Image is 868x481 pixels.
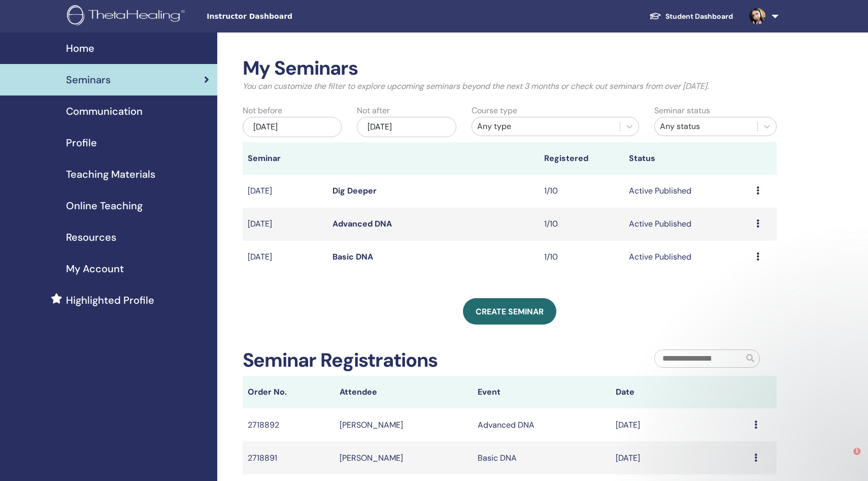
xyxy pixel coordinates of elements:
[66,293,154,308] span: Highlighted Profile
[463,298,556,325] a: Create seminar
[66,230,116,245] span: Resources
[66,72,111,87] span: Seminars
[243,105,282,117] label: Not before
[624,241,751,274] td: Active Published
[66,135,97,150] span: Profile
[611,441,749,474] td: [DATE]
[335,376,473,408] th: Attendee
[66,41,94,56] span: Home
[654,105,710,117] label: Seminar status
[243,80,777,92] p: You can customize the filter to explore upcoming seminars beyond the next 3 months or check out s...
[66,261,124,276] span: My Account
[243,117,342,137] div: [DATE]
[243,349,438,372] h2: Seminar Registrations
[357,105,390,117] label: Not after
[66,167,155,182] span: Teaching Materials
[357,117,456,137] div: [DATE]
[649,12,661,20] img: graduation-cap-white.svg
[332,185,377,196] a: Dig Deeper
[66,198,143,213] span: Online Teaching
[477,120,615,133] div: Any type
[624,175,751,208] td: Active Published
[473,441,611,474] td: Basic DNA
[472,105,517,117] label: Course type
[243,175,327,208] td: [DATE]
[243,376,335,408] th: Order No.
[473,376,611,408] th: Event
[243,57,777,80] h2: My Seminars
[665,243,868,454] iframe: Intercom notifications message
[539,142,624,175] th: Registered
[243,142,327,175] th: Seminar
[641,7,741,26] a: Student Dashboard
[854,446,862,455] span: 1
[335,408,473,441] td: [PERSON_NAME]
[833,446,858,471] iframe: Intercom live chat
[749,8,765,24] img: default.jpg
[539,241,624,274] td: 1/10
[243,241,327,274] td: [DATE]
[332,218,392,229] a: Advanced DNA
[243,441,335,474] td: 2718891
[611,408,749,441] td: [DATE]
[660,120,752,133] div: Any status
[611,376,749,408] th: Date
[624,142,751,175] th: Status
[67,5,188,28] img: logo.png
[539,175,624,208] td: 1/10
[66,104,143,119] span: Communication
[624,208,751,241] td: Active Published
[207,11,359,22] span: Instructor Dashboard
[335,441,473,474] td: [PERSON_NAME]
[473,408,611,441] td: Advanced DNA
[332,251,373,262] a: Basic DNA
[243,208,327,241] td: [DATE]
[539,208,624,241] td: 1/10
[243,408,335,441] td: 2718892
[476,306,544,317] span: Create seminar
